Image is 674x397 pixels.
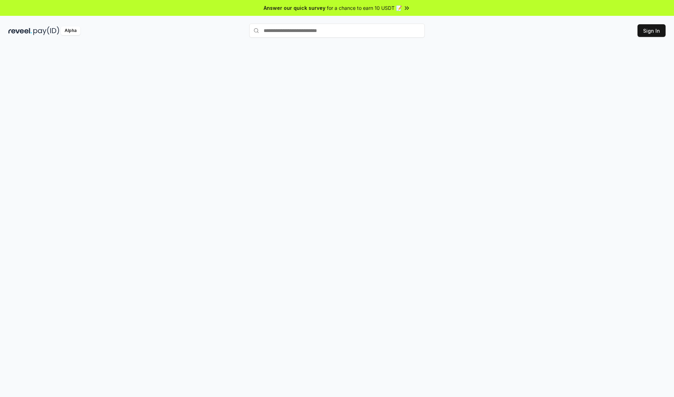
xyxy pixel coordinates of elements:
button: Sign In [637,24,666,37]
span: for a chance to earn 10 USDT 📝 [327,4,402,12]
img: reveel_dark [8,26,32,35]
div: Alpha [61,26,80,35]
img: pay_id [33,26,59,35]
span: Answer our quick survey [264,4,325,12]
